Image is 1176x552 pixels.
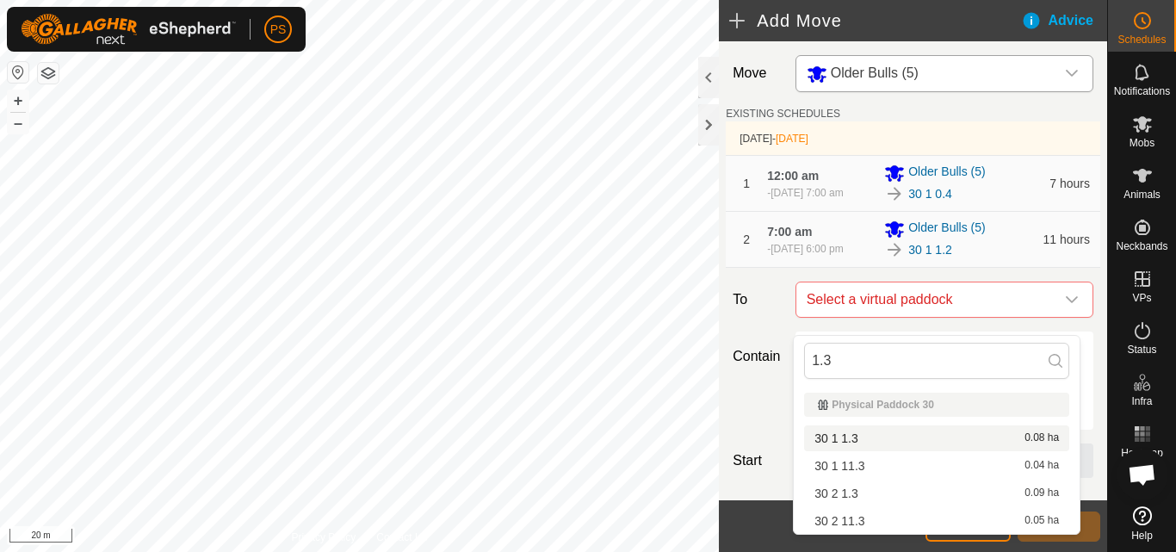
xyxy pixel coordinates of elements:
span: 7:00 am [767,225,812,239]
label: Move [726,55,788,92]
span: 30 1 11.3 [814,460,864,472]
span: Infra [1131,396,1152,406]
h2: Add Move [729,10,1020,31]
button: Map Layers [38,63,59,84]
span: VPs [1132,293,1151,303]
label: Start [726,450,788,471]
button: + [8,90,28,111]
img: To [884,183,905,204]
ul: Option List [794,386,1080,534]
label: EXISTING SCHEDULES [726,106,840,121]
div: Open chat [1117,449,1168,500]
span: 2 [743,233,750,246]
a: 30 1 0.4 [908,185,952,203]
li: 30 2 11.3 [804,508,1069,534]
span: 0.08 ha [1024,432,1059,444]
img: To [884,239,905,260]
span: PS [270,21,287,39]
span: Older Bulls (5) [908,219,985,239]
a: 30 1 1.2 [908,241,952,259]
li: 30 2 1.3 [804,481,1069,506]
div: Physical Paddock 30 [818,400,1055,410]
button: Reset Map [8,62,28,83]
span: 7 hours [1049,177,1090,190]
span: 0.09 ha [1024,487,1059,499]
span: Older Bulls (5) [908,163,985,183]
span: Schedules [1117,34,1166,45]
span: Status [1127,344,1156,355]
div: - [767,241,843,257]
span: 11 hours [1043,233,1090,246]
span: [DATE] 7:00 am [771,187,843,199]
span: Animals [1123,189,1161,200]
button: – [8,113,28,133]
div: Advice [1021,10,1107,31]
span: Older Bulls (5) [831,65,919,80]
li: 30 1 11.3 [804,453,1069,479]
label: To [726,282,788,318]
span: 30 2 1.3 [814,487,858,499]
span: Neckbands [1116,241,1167,251]
span: Notifications [1114,86,1170,96]
div: dropdown trigger [1055,282,1089,317]
a: Help [1108,499,1176,548]
a: Contact Us [376,530,427,545]
span: 30 2 11.3 [814,515,864,527]
span: 12:00 am [767,169,819,183]
span: [DATE] [776,133,808,145]
span: [DATE] 6:00 pm [771,243,843,255]
span: Older Bulls [800,56,1055,91]
span: Mobs [1130,138,1154,148]
span: [DATE] [740,133,772,145]
li: 30 1 1.3 [804,425,1069,451]
span: 0.05 ha [1024,515,1059,527]
label: Contain [726,346,788,367]
span: 30 1 1.3 [814,432,858,444]
div: - [767,185,843,201]
img: Gallagher Logo [21,14,236,45]
span: - [772,133,808,145]
span: 1 [743,177,750,190]
span: Heatmap [1121,448,1163,458]
div: dropdown trigger [1055,56,1089,91]
span: Help [1131,530,1153,541]
span: 0.04 ha [1024,460,1059,472]
span: Select a virtual paddock [800,282,1055,317]
a: Privacy Policy [292,530,356,545]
